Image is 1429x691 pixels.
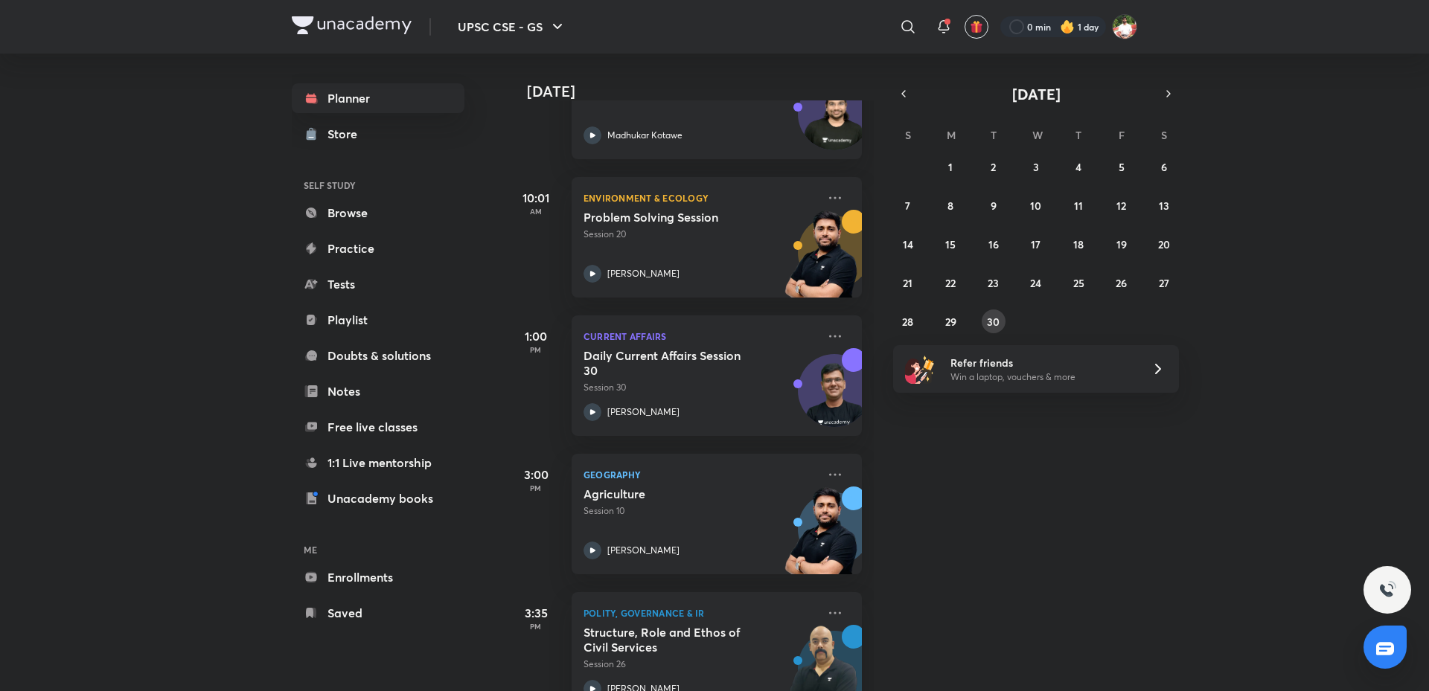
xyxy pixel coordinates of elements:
p: AM [506,207,566,216]
button: September 5, 2025 [1110,155,1134,179]
button: September 11, 2025 [1067,193,1090,217]
img: ttu [1378,581,1396,599]
img: unacademy [780,210,862,312]
abbr: September 8, 2025 [947,199,953,213]
abbr: September 29, 2025 [945,315,956,329]
abbr: September 28, 2025 [902,315,913,329]
img: Avatar [799,362,870,434]
button: September 9, 2025 [982,193,1006,217]
button: September 6, 2025 [1152,155,1176,179]
a: Planner [292,83,464,113]
button: September 17, 2025 [1024,232,1048,256]
abbr: September 14, 2025 [903,237,913,251]
button: September 18, 2025 [1067,232,1090,256]
h5: 3:00 [506,466,566,483]
button: September 23, 2025 [982,271,1006,295]
abbr: September 7, 2025 [905,199,910,213]
p: Geography [584,466,817,483]
a: Unacademy books [292,483,464,513]
a: Free live classes [292,412,464,442]
button: September 12, 2025 [1110,193,1134,217]
abbr: September 23, 2025 [988,276,999,290]
a: Notes [292,376,464,406]
abbr: September 2, 2025 [991,160,996,174]
abbr: September 21, 2025 [903,276,912,290]
p: Win a laptop, vouchers & more [950,370,1134,384]
a: Tests [292,269,464,299]
button: September 20, 2025 [1152,232,1176,256]
button: September 15, 2025 [939,232,962,256]
button: September 13, 2025 [1152,193,1176,217]
abbr: Saturday [1161,128,1167,142]
p: Polity, Governance & IR [584,604,817,622]
button: September 25, 2025 [1067,271,1090,295]
abbr: September 6, 2025 [1161,160,1167,174]
h6: ME [292,537,464,562]
button: UPSC CSE - GS [449,12,575,42]
button: September 19, 2025 [1110,232,1134,256]
p: [PERSON_NAME] [607,267,680,280]
img: Company Logo [292,16,412,34]
abbr: September 26, 2025 [1116,276,1127,290]
img: avatar [970,20,983,33]
button: [DATE] [914,83,1158,104]
p: [PERSON_NAME] [607,544,680,557]
button: September 4, 2025 [1067,155,1090,179]
button: September 22, 2025 [939,271,962,295]
img: unacademy [780,486,862,589]
h5: Structure, Role and Ethos of Civil Services [584,625,769,655]
abbr: September 16, 2025 [988,237,999,251]
button: September 26, 2025 [1110,271,1134,295]
p: PM [506,345,566,354]
abbr: September 24, 2025 [1030,276,1041,290]
button: September 10, 2025 [1024,193,1048,217]
p: Session 30 [584,381,817,394]
div: Store [327,125,366,143]
abbr: Wednesday [1032,128,1043,142]
a: Store [292,119,464,149]
img: Shashank Soni [1112,14,1137,39]
button: September 3, 2025 [1024,155,1048,179]
h4: [DATE] [527,83,877,100]
a: Doubts & solutions [292,341,464,370]
a: Browse [292,198,464,228]
abbr: Sunday [905,128,911,142]
button: September 16, 2025 [982,232,1006,256]
button: September 30, 2025 [982,309,1006,333]
a: Playlist [292,305,464,335]
img: referral [905,354,935,384]
button: September 1, 2025 [939,155,962,179]
button: September 2, 2025 [982,155,1006,179]
abbr: September 5, 2025 [1119,160,1125,174]
abbr: September 3, 2025 [1033,160,1039,174]
abbr: September 12, 2025 [1116,199,1126,213]
p: Session 26 [584,658,817,671]
a: Company Logo [292,16,412,38]
button: September 28, 2025 [896,309,920,333]
h6: SELF STUDY [292,173,464,198]
a: Saved [292,598,464,628]
p: Madhukar Kotawe [607,129,682,142]
abbr: Tuesday [991,128,997,142]
h5: 3:35 [506,604,566,622]
img: Avatar [799,86,870,157]
button: September 29, 2025 [939,309,962,333]
h5: 10:01 [506,189,566,207]
p: PM [506,622,566,631]
button: September 14, 2025 [896,232,920,256]
button: September 21, 2025 [896,271,920,295]
abbr: September 19, 2025 [1116,237,1127,251]
button: September 7, 2025 [896,193,920,217]
h5: Daily Current Affairs Session 30 [584,348,769,378]
button: September 8, 2025 [939,193,962,217]
abbr: September 10, 2025 [1030,199,1041,213]
abbr: September 1, 2025 [948,160,953,174]
abbr: September 22, 2025 [945,276,956,290]
abbr: September 20, 2025 [1158,237,1170,251]
abbr: Thursday [1075,128,1081,142]
abbr: September 9, 2025 [991,199,997,213]
h6: Refer friends [950,355,1134,370]
abbr: September 25, 2025 [1073,276,1084,290]
abbr: September 13, 2025 [1159,199,1169,213]
abbr: September 27, 2025 [1159,276,1169,290]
